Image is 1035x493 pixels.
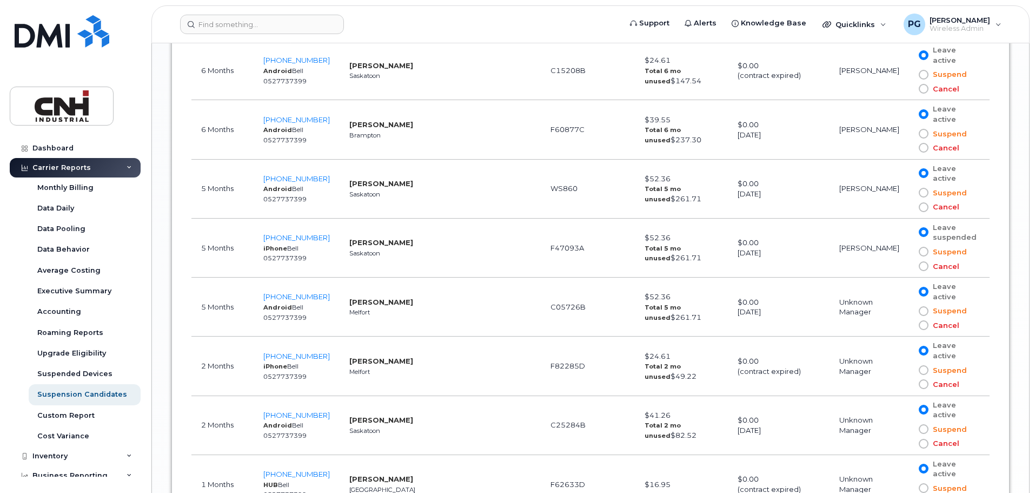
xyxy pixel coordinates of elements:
td: [PERSON_NAME] [830,41,909,100]
span: Suspend [928,247,967,257]
strong: [PERSON_NAME] [349,475,413,483]
strong: [PERSON_NAME] [349,179,413,188]
strong: [PERSON_NAME] [349,357,413,365]
div: [DATE] [738,130,820,140]
span: Leave suspended [928,222,977,242]
strong: [PERSON_NAME] [349,416,413,424]
td: $0.00 [728,219,830,278]
span: Knowledge Base [741,18,806,29]
td: 5 Months [191,278,254,337]
td: $41.26 $82.52 [635,396,728,455]
td: 6 Months [191,100,254,159]
small: Bell 0527737399 [263,245,307,262]
strong: Android [263,126,292,134]
td: $0.00 [728,337,830,396]
small: Bell 0527737399 [263,185,307,203]
strong: Total 6 mo unused [645,126,681,144]
span: Suspend [928,424,967,435]
span: Cancel [928,84,959,94]
span: Leave active [928,45,977,65]
span: (contract expired) [738,71,801,80]
small: Bell 0527737399 [263,422,307,439]
td: Unknown Manager [830,278,909,337]
span: Leave active [928,400,977,420]
td: $0.00 [728,278,830,337]
a: [PHONE_NUMBER] [263,411,330,419]
span: Cancel [928,320,959,331]
strong: Total 6 mo unused [645,67,681,85]
span: [PHONE_NUMBER] [263,115,330,124]
span: (contract expired) [738,367,801,376]
td: 5 Months [191,219,254,278]
td: [PERSON_NAME] [830,219,909,278]
strong: HUB [263,481,278,489]
span: Suspend [928,129,967,139]
div: Paul Gill [896,14,1009,35]
td: $52.36 $261.71 [635,278,728,337]
strong: [PERSON_NAME] [349,238,413,247]
td: [PERSON_NAME] [830,160,909,219]
div: [DATE] [738,425,820,436]
a: [PHONE_NUMBER] [263,292,330,301]
td: Unknown Manager [830,337,909,396]
span: Cancel [928,438,959,449]
td: 2 Months [191,396,254,455]
strong: Total 5 mo unused [645,185,681,203]
strong: [PERSON_NAME] [349,298,413,306]
small: Saskatoon [349,249,380,257]
div: [DATE] [738,307,820,317]
td: WS860 [541,160,635,219]
small: Brampton [349,132,381,139]
span: Suspend [928,69,967,80]
strong: iPhone [263,245,287,252]
span: Suspend [928,365,967,376]
strong: Android [263,67,292,75]
td: $24.61 $147.54 [635,41,728,100]
small: Melfort [349,368,370,376]
td: C25284B [541,396,635,455]
td: $0.00 [728,396,830,455]
a: [PHONE_NUMBER] [263,56,330,64]
span: Suspend [928,306,967,316]
strong: iPhone [263,363,287,370]
div: [DATE] [738,248,820,258]
td: Unknown Manager [830,396,909,455]
small: Saskatoon [349,427,380,435]
td: 5 Months [191,160,254,219]
td: $52.36 $261.71 [635,160,728,219]
input: Find something... [180,15,344,34]
td: 6 Months [191,41,254,100]
span: Leave active [928,281,977,301]
strong: Total 5 mo unused [645,304,681,321]
span: Leave active [928,163,977,183]
small: Bell 0527737399 [263,67,307,85]
td: C05726B [541,278,635,337]
strong: [PERSON_NAME] [349,61,413,70]
small: Bell 0527737399 [263,363,307,380]
div: Quicklinks [815,14,894,35]
span: Cancel [928,202,959,212]
strong: Android [263,304,292,311]
span: Wireless Admin [930,24,990,33]
a: [PHONE_NUMBER] [263,233,330,242]
td: $0.00 [728,100,830,159]
td: $39.55 $237.30 [635,100,728,159]
strong: Total 5 mo unused [645,245,681,262]
span: [PHONE_NUMBER] [263,470,330,478]
a: Knowledge Base [724,12,814,34]
span: Suspend [928,188,967,198]
span: Quicklinks [835,20,875,29]
strong: [PERSON_NAME] [349,120,413,129]
span: [PERSON_NAME] [930,16,990,24]
a: Alerts [677,12,724,34]
span: Cancel [928,379,959,390]
strong: Android [263,422,292,429]
span: Cancel [928,143,959,153]
span: Leave active [928,340,977,360]
small: Saskatoon [349,190,380,198]
a: [PHONE_NUMBER] [263,174,330,183]
span: Leave active [928,104,977,124]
